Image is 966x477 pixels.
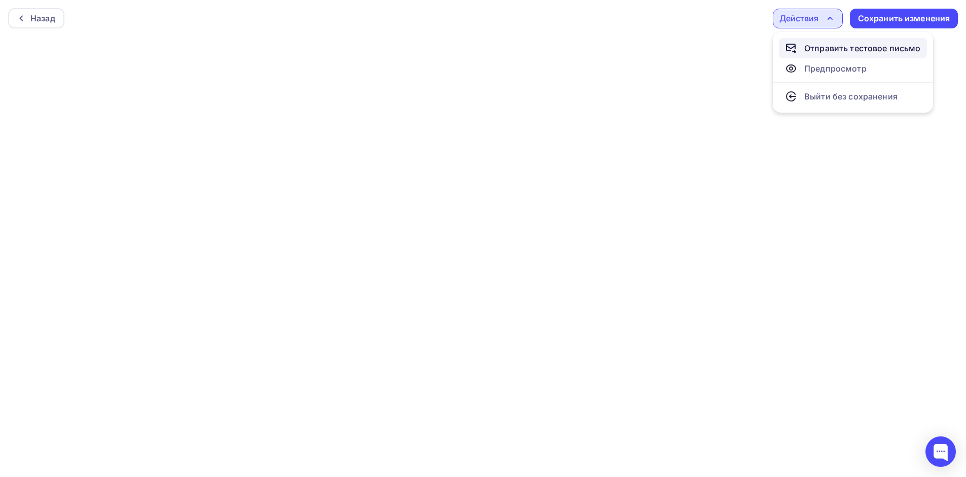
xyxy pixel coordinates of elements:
button: Действия [773,9,843,28]
div: Сохранить изменения [858,13,950,24]
div: Назад [30,12,55,24]
div: Действия [779,12,818,24]
div: Выйти без сохранения [804,90,898,103]
ul: Действия [773,32,933,113]
div: Предпросмотр [804,62,867,75]
div: Отправить тестовое письмо [804,42,921,54]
